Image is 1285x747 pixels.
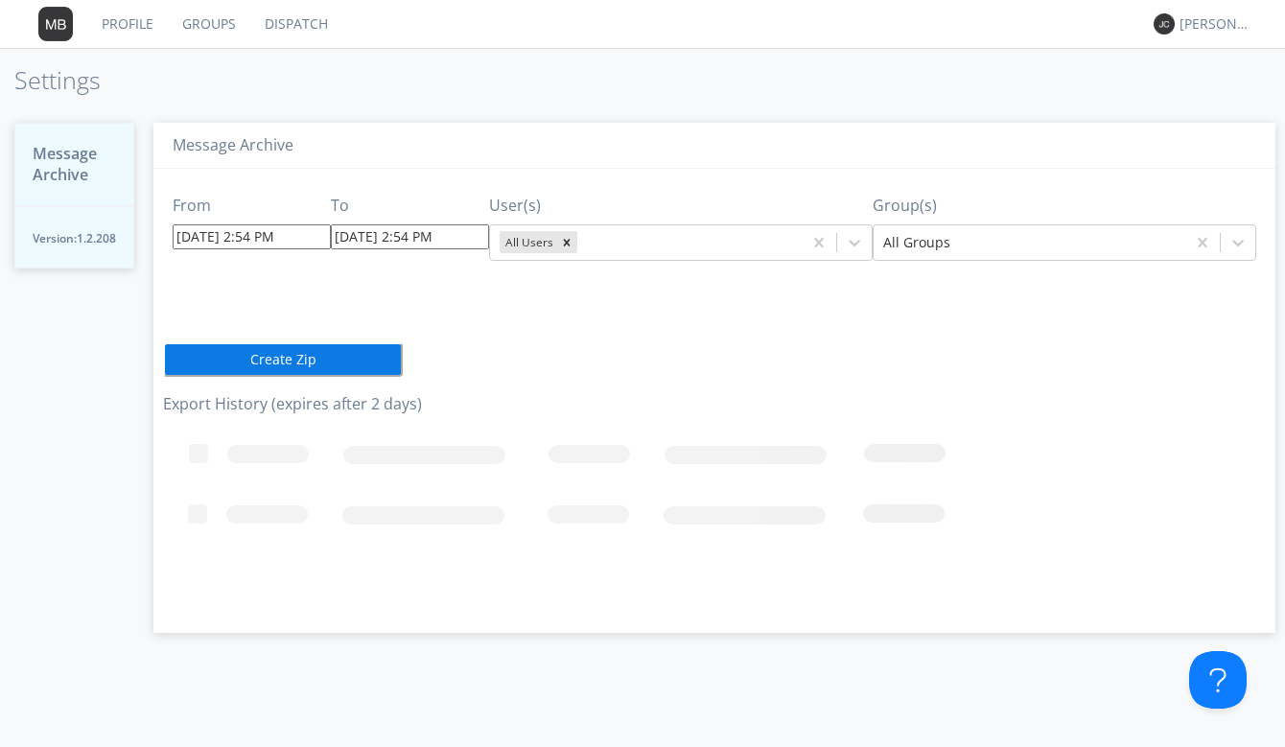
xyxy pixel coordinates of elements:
h3: Group(s) [873,198,1256,215]
iframe: Toggle Customer Support [1189,651,1247,709]
div: All Users [500,231,556,253]
div: Remove All Users [556,231,577,253]
button: Create Zip [163,342,403,377]
img: 373638.png [1154,13,1175,35]
span: Message Archive [33,143,116,187]
h3: User(s) [489,198,873,215]
button: Version:1.2.208 [14,206,134,268]
h3: To [331,198,489,215]
img: 373638.png [38,7,73,41]
h3: Message Archive [173,137,1256,154]
span: Version: 1.2.208 [33,230,116,246]
div: [PERSON_NAME] * [1180,14,1251,34]
h3: From [173,198,331,215]
h3: Export History (expires after 2 days) [163,396,1266,413]
button: Message Archive [14,123,134,207]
